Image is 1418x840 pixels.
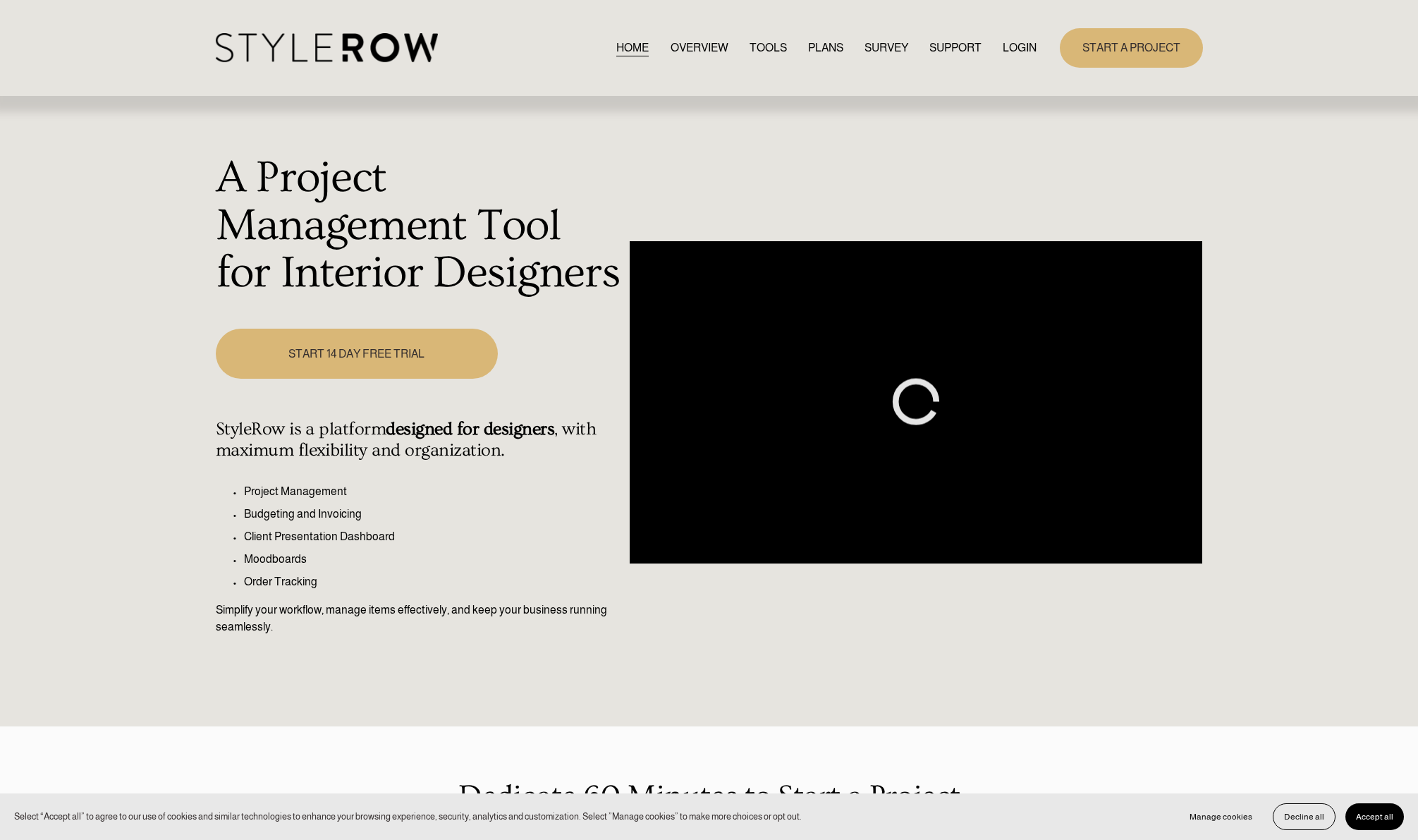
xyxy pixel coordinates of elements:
span: Accept all [1356,812,1393,822]
strong: designed for designers [386,419,554,439]
p: Simplify your workflow, manage items effectively, and keep your business running seamlessly. [216,602,623,635]
p: Budgeting and Invoicing [244,506,623,523]
p: Moodboards [244,551,623,568]
img: StyleRow [216,33,438,62]
a: folder dropdown [929,38,982,57]
span: Decline all [1284,812,1324,822]
a: TOOLS [750,38,787,57]
p: Order Tracking [244,573,623,590]
a: SURVEY [864,38,908,57]
h1: A Project Management Tool for Interior Designers [216,154,623,298]
a: OVERVIEW [671,38,728,57]
p: Select “Accept all” to agree to our use of cookies and similar technologies to enhance your brows... [14,810,802,823]
button: Manage cookies [1179,803,1263,830]
span: SUPPORT [929,39,982,56]
a: HOME [616,38,649,57]
a: START A PROJECT [1060,28,1203,67]
a: PLANS [808,38,843,57]
button: Accept all [1345,803,1404,830]
a: START 14 DAY FREE TRIAL [216,329,498,379]
h4: StyleRow is a platform , with maximum flexibility and organization. [216,419,623,461]
p: Dedicate 60 Minutes to Start a Project [216,773,1203,820]
p: Project Management [244,483,623,500]
p: Client Presentation Dashboard [244,528,623,545]
span: Manage cookies [1190,812,1252,822]
a: LOGIN [1003,38,1037,57]
button: Decline all [1273,803,1336,830]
